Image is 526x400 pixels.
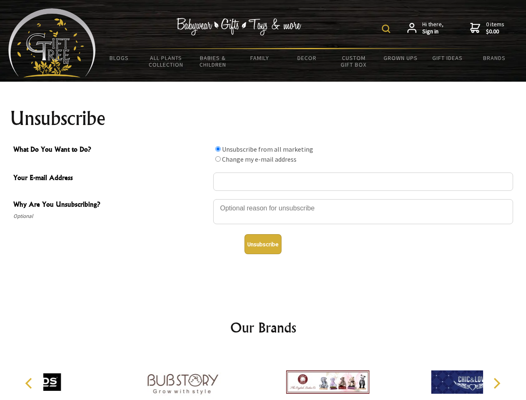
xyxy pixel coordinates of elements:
label: Unsubscribe from all marketing [222,145,313,153]
span: Why Are You Unsubscribing? [13,199,209,211]
a: 0 items$0.00 [470,21,504,35]
a: Grown Ups [377,49,424,67]
a: Family [237,49,284,67]
strong: Sign in [422,28,444,35]
input: What Do You Want to Do? [215,156,221,162]
a: Custom Gift Box [330,49,377,73]
a: Decor [283,49,330,67]
a: Brands [471,49,518,67]
img: Babywear - Gifts - Toys & more [177,18,302,35]
input: Your E-mail Address [213,172,513,191]
input: What Do You Want to Do? [215,146,221,152]
h1: Unsubscribe [10,108,516,128]
button: Unsubscribe [244,234,282,254]
a: All Plants Collection [143,49,190,73]
a: Gift Ideas [424,49,471,67]
span: What Do You Want to Do? [13,144,209,156]
button: Next [487,374,506,392]
span: Your E-mail Address [13,172,209,185]
a: Babies & Children [189,49,237,73]
img: Babyware - Gifts - Toys and more... [8,8,96,77]
span: Optional [13,211,209,221]
img: product search [382,25,390,33]
label: Change my e-mail address [222,155,297,163]
strong: $0.00 [486,28,504,35]
h2: Our Brands [17,317,510,337]
button: Previous [21,374,39,392]
a: BLOGS [96,49,143,67]
a: Hi there,Sign in [407,21,444,35]
span: 0 items [486,20,504,35]
textarea: Why Are You Unsubscribing? [213,199,513,224]
span: Hi there, [422,21,444,35]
